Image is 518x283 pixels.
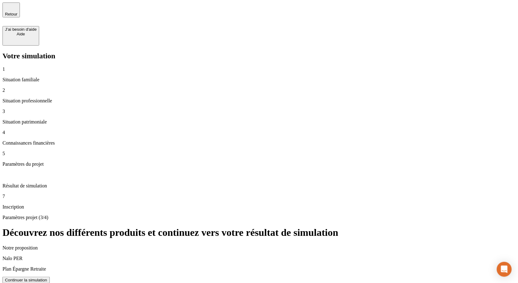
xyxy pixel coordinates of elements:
p: 7 [2,194,516,199]
h2: Votre simulation [2,52,516,60]
p: 5 [2,151,516,156]
p: 2 [2,88,516,93]
p: 4 [2,130,516,135]
span: Retour [5,12,17,16]
span: Découvrez nos différents produits et continuez vers votre résultat de simulation [2,227,338,238]
p: 3 [2,109,516,114]
p: Nalo PER [2,256,211,261]
button: J’ai besoin d'aideAide [2,26,39,46]
button: Retour [2,2,20,17]
p: Situation professionnelle [2,98,516,104]
p: Paramètres projet (3/4) [2,215,516,220]
p: Connaissances financières [2,140,516,146]
div: J’ai besoin d'aide [5,27,37,32]
p: Résultat de simulation [2,183,516,189]
p: Situation patrimoniale [2,119,516,125]
p: Situation familiale [2,77,516,83]
p: Plan Épargne Retraite [2,266,211,272]
div: Open Intercom Messenger [497,262,512,277]
p: 1 [2,66,516,72]
div: Aide [5,32,37,36]
p: Notre proposition [2,245,211,251]
p: Inscription [2,204,516,210]
div: Continuer la simulation [5,278,47,282]
p: Paramètres du projet [2,161,516,167]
